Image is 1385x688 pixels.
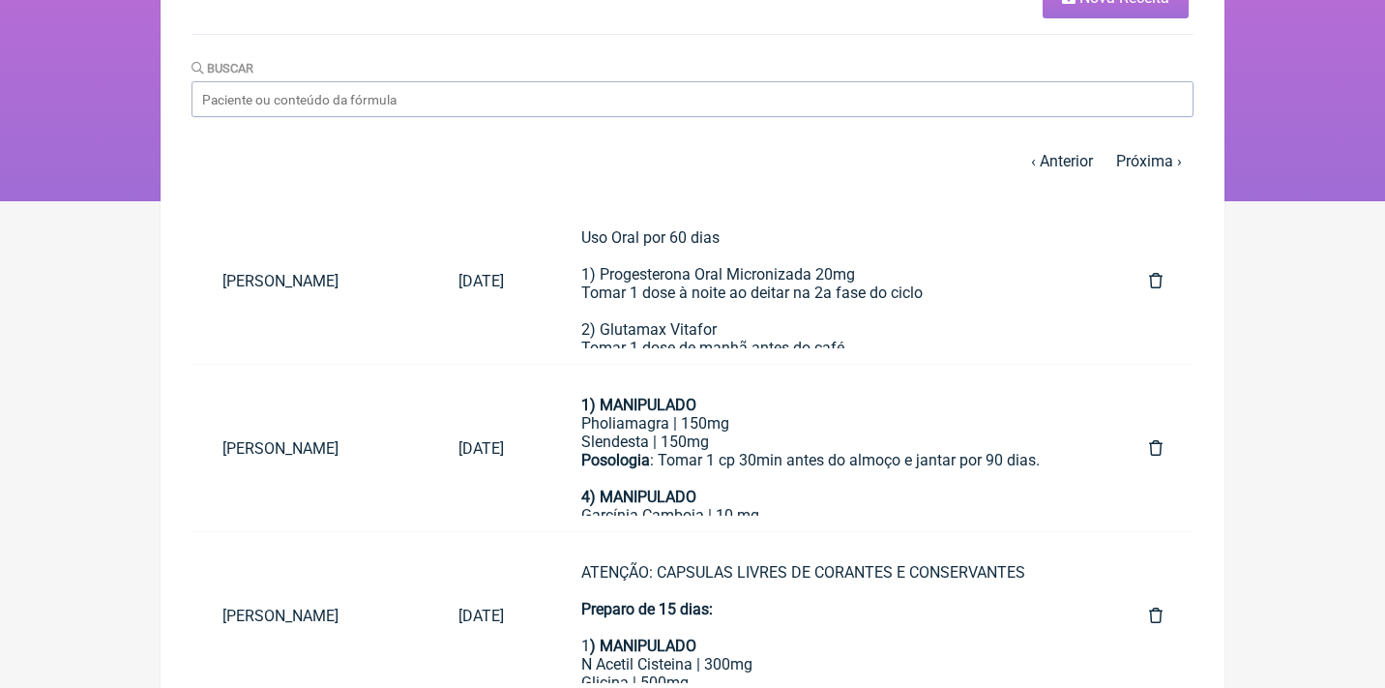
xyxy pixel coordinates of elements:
a: [DATE] [427,256,535,306]
a: Próxima › [1116,152,1182,170]
div: Pholiamagra | 150mg [581,414,1072,433]
div: Uso Oral por 60 dias 1) Progesterona Oral Micronizada 20mg Tomar 1 dose à noite ao deitar na 2a f... [581,228,1072,670]
a: ATENÇÃO: CAPSULAS LIVRES DE CORANTES E CONSERVANTESPreparo de 15 dias:1) MANIPULADON Acetil Ciste... [550,548,1103,683]
div: Slendesta | 150mg [581,433,1072,451]
a: Uso Oral por 60 dias1) Progesterona Oral Micronizada 20mgTomar 1 dose à noite ao deitar na 2a fas... [550,213,1103,348]
strong: 4) MANIPULADO [581,488,696,506]
a: [PERSON_NAME] [192,424,427,473]
a: [DATE] [427,424,535,473]
div: ATENÇÃO: CAPSULAS LIVRES DE CORANTES E CONSERVANTES 1 [581,563,1072,655]
div: : Tomar 1 cp 30min antes do almoço e jantar por 90 dias. [581,451,1072,488]
strong: ) MANIPULADO [590,637,696,655]
div: Garcínia Camboja | 10 mg [581,506,1072,524]
strong: Posologia [581,451,650,469]
a: 1) MANIPULADOPholiamagra | 150mgSlendesta | 150mgPosologia: Tomar 1 cp 30min antes do almoço e ja... [550,380,1103,516]
strong: Preparo de 15 dias: [581,600,713,618]
nav: pager [192,140,1193,182]
a: [DATE] [427,591,535,641]
a: ‹ Anterior [1031,152,1093,170]
a: [PERSON_NAME] [192,256,427,306]
label: Buscar [192,61,253,75]
strong: 1) MANIPULADO [581,396,696,414]
a: [PERSON_NAME] [192,591,427,641]
input: Paciente ou conteúdo da fórmula [192,81,1193,117]
div: N Acetil Cisteina | 300mg [581,655,1072,673]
